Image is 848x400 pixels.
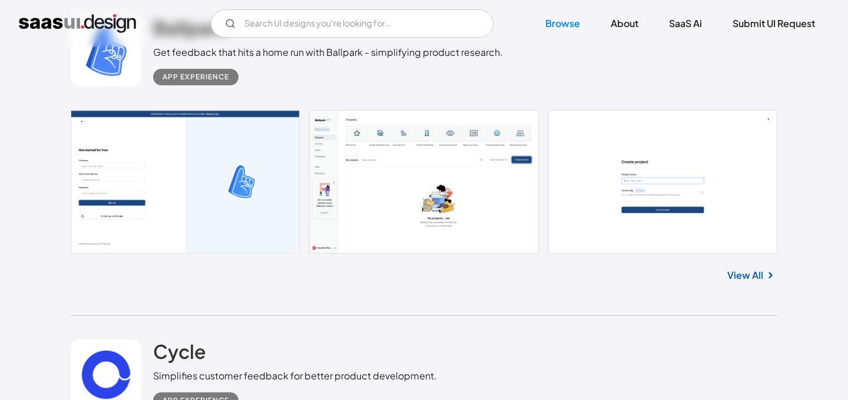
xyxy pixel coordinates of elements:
[153,339,206,369] a: Cycle
[718,11,829,36] a: Submit UI Request
[531,11,594,36] a: Browse
[153,339,206,363] h2: Cycle
[211,9,493,38] form: Email Form
[19,14,136,33] a: home
[153,45,503,59] div: Get feedback that hits a home run with Ballpark - simplifying product research.
[597,11,652,36] a: About
[211,9,493,38] input: Search UI designs you're looking for...
[727,268,763,282] a: View All
[655,11,716,36] a: SaaS Ai
[153,369,437,383] div: Simplifies customer feedback for better product development.
[163,70,229,84] div: App Experience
